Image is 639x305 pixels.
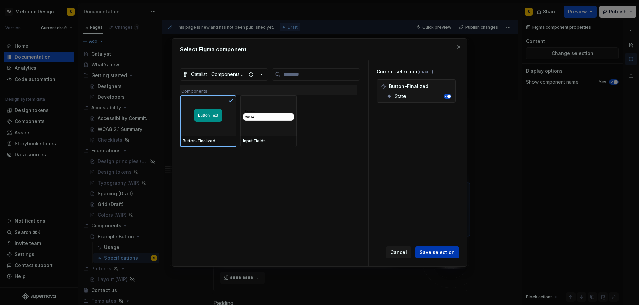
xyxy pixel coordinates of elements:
span: Save selection [420,249,455,256]
span: State [395,93,406,100]
button: Cancel [386,246,411,258]
div: Button-Finalized [183,138,233,144]
div: Current selection [377,68,456,75]
button: Catalist | Components Building Ground [180,68,268,81]
span: (max 1) [417,69,433,74]
div: Input Fields [243,138,294,144]
h2: Select Figma component [180,45,459,53]
button: Save selection [415,246,459,258]
span: Cancel [390,249,407,256]
div: Catalist | Components Building Ground [191,71,246,78]
div: Button-Finalized [378,81,454,92]
span: Button-Finalized [389,83,428,90]
div: Components [180,85,357,95]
